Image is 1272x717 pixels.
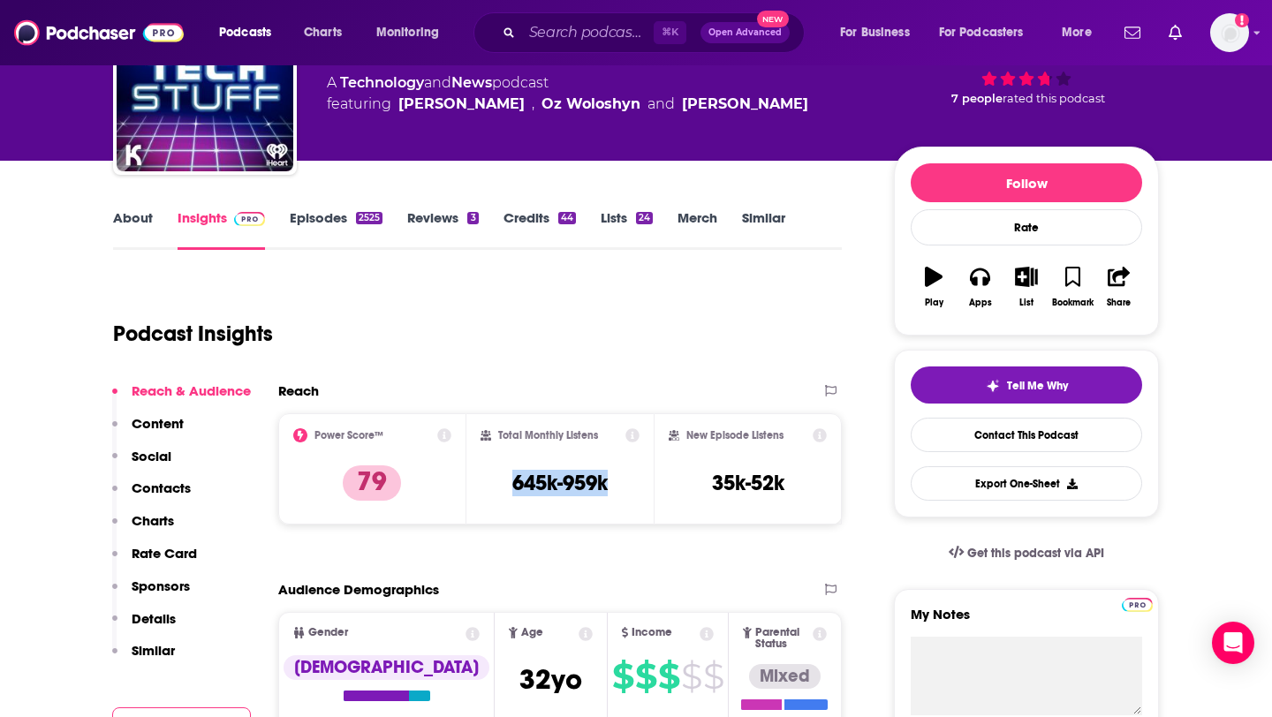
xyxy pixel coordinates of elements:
p: Similar [132,642,175,659]
a: InsightsPodchaser Pro [178,209,265,250]
button: Rate Card [112,545,197,577]
a: About [113,209,153,250]
span: Logged in as autumncomm [1210,13,1249,52]
img: tell me why sparkle [986,379,1000,393]
h2: Power Score™ [314,429,383,442]
div: List [1019,298,1033,308]
div: 24 [636,212,653,224]
img: Podchaser Pro [234,212,265,226]
span: rated this podcast [1003,92,1105,105]
a: Episodes2525 [290,209,382,250]
button: Bookmark [1049,255,1095,319]
a: Credits44 [503,209,576,250]
div: [DEMOGRAPHIC_DATA] [284,655,489,680]
span: , [532,94,534,115]
button: List [1003,255,1049,319]
p: Details [132,610,176,627]
button: Sponsors [112,577,190,610]
p: Rate Card [132,545,197,562]
input: Search podcasts, credits, & more... [522,19,654,47]
button: Open AdvancedNew [700,22,790,43]
a: Get this podcast via API [935,532,1118,575]
p: Reach & Audience [132,382,251,399]
span: Parental Status [755,627,810,650]
span: 32 yo [519,662,582,697]
span: $ [635,662,656,691]
a: Lists24 [601,209,653,250]
a: Show notifications dropdown [1162,18,1189,48]
span: $ [612,662,633,691]
a: News [451,74,492,91]
button: Reach & Audience [112,382,251,415]
a: Charts [292,19,352,47]
span: More [1062,20,1092,45]
button: open menu [1049,19,1114,47]
p: Content [132,415,184,432]
span: Open Advanced [708,28,782,37]
button: Details [112,610,176,643]
span: Charts [304,20,342,45]
span: For Business [840,20,910,45]
p: Sponsors [132,577,190,594]
div: Mixed [749,664,821,689]
button: Play [911,255,957,319]
div: 3 [467,212,478,224]
a: Merch [678,209,717,250]
button: Follow [911,163,1142,202]
h2: Total Monthly Listens [498,429,598,442]
button: open menu [364,19,462,47]
div: Bookmark [1052,298,1094,308]
h2: New Episode Listens [686,429,784,442]
img: User Profile [1210,13,1249,52]
p: 79 [343,465,401,501]
span: Podcasts [219,20,271,45]
button: Content [112,415,184,448]
a: Similar [742,209,785,250]
span: and [647,94,675,115]
button: Social [112,448,171,480]
h3: 35k-52k [712,470,784,496]
button: Contacts [112,479,191,512]
h3: 645k-959k [512,470,608,496]
button: open menu [207,19,294,47]
span: $ [703,662,723,691]
button: open menu [828,19,932,47]
img: Podchaser - Follow, Share and Rate Podcasts [14,16,184,49]
button: open menu [927,19,1049,47]
span: Get this podcast via API [967,546,1104,561]
div: 44 [558,212,576,224]
a: Contact This Podcast [911,418,1142,452]
div: Open Intercom Messenger [1212,622,1254,664]
div: Oz Woloshyn [541,94,640,115]
button: tell me why sparkleTell Me Why [911,366,1142,404]
span: featuring [327,94,808,115]
svg: Add a profile image [1235,13,1249,27]
p: Contacts [132,479,191,496]
button: Export One-Sheet [911,466,1142,501]
button: Charts [112,512,174,545]
div: Rate [911,209,1142,245]
a: Pro website [1122,595,1153,612]
span: ⌘ K [654,21,686,44]
div: Share [1107,298,1131,308]
button: Share [1096,255,1142,319]
button: Show profile menu [1210,13,1249,52]
span: and [424,74,451,91]
h1: Podcast Insights [113,321,273,347]
span: $ [681,662,701,691]
h2: Audience Demographics [278,581,439,598]
span: Monitoring [376,20,439,45]
span: New [757,11,789,27]
span: Age [521,627,543,638]
span: Gender [308,627,348,638]
span: For Podcasters [939,20,1024,45]
span: 7 people [951,92,1003,105]
h2: Reach [278,382,319,399]
div: [PERSON_NAME] [682,94,808,115]
span: $ [658,662,679,691]
p: Social [132,448,171,464]
img: Podchaser Pro [1122,598,1153,612]
a: Jonathan Strickland [398,94,525,115]
button: Similar [112,642,175,675]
